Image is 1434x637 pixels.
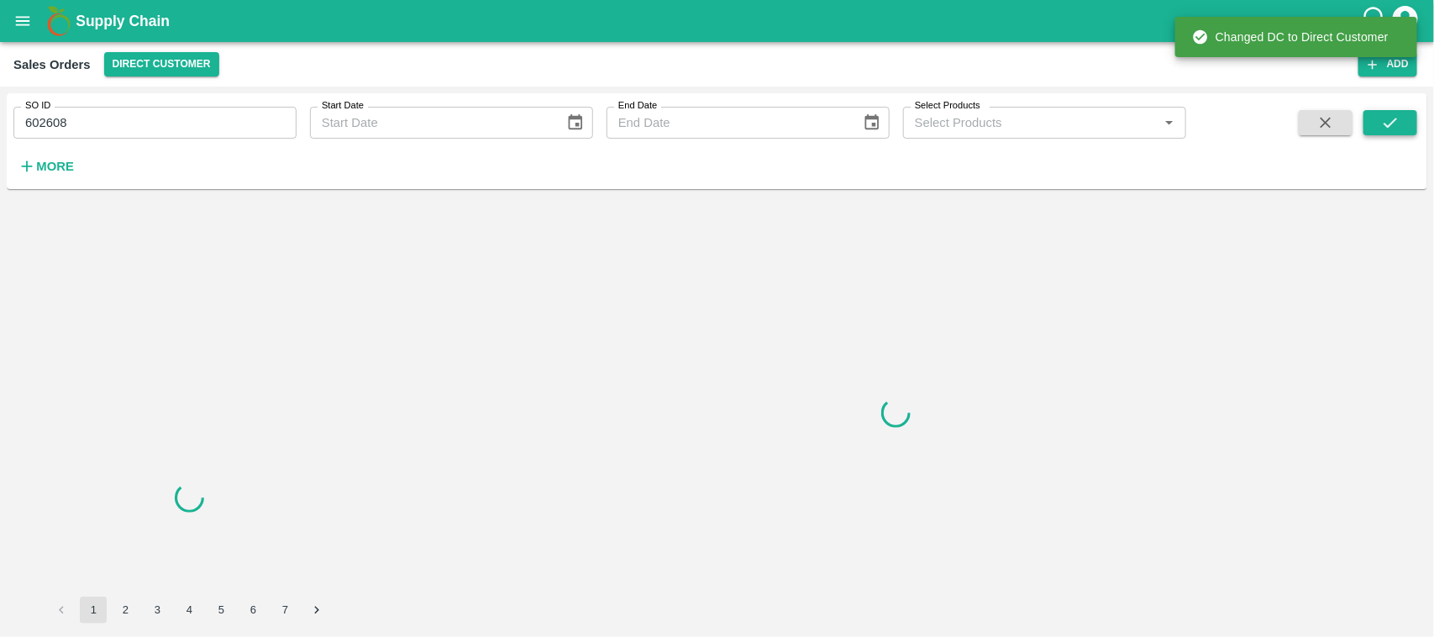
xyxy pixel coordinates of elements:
[1358,52,1417,76] button: Add
[42,4,76,38] img: logo
[607,107,849,139] input: End Date
[1390,3,1421,39] div: account of current user
[856,107,888,139] button: Choose date
[908,112,1153,134] input: Select Products
[915,99,980,113] label: Select Products
[1158,112,1180,134] button: Open
[45,597,333,624] nav: pagination navigation
[322,99,364,113] label: Start Date
[207,597,234,624] button: Go to page 5
[112,597,139,624] button: Go to page 2
[80,597,107,624] button: page 1
[1361,6,1390,36] div: customer-support
[76,9,1361,33] a: Supply Chain
[76,13,170,29] b: Supply Chain
[1192,22,1389,52] div: Changed DC to Direct Customer
[13,152,78,181] button: More
[303,597,330,624] button: Go to next page
[310,107,553,139] input: Start Date
[144,597,171,624] button: Go to page 3
[618,99,657,113] label: End Date
[239,597,266,624] button: Go to page 6
[559,107,591,139] button: Choose date
[176,597,202,624] button: Go to page 4
[36,160,74,173] strong: More
[104,52,219,76] button: Select DC
[13,107,297,139] input: Enter SO ID
[13,54,91,76] div: Sales Orders
[25,99,50,113] label: SO ID
[3,2,42,40] button: open drawer
[271,597,298,624] button: Go to page 7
